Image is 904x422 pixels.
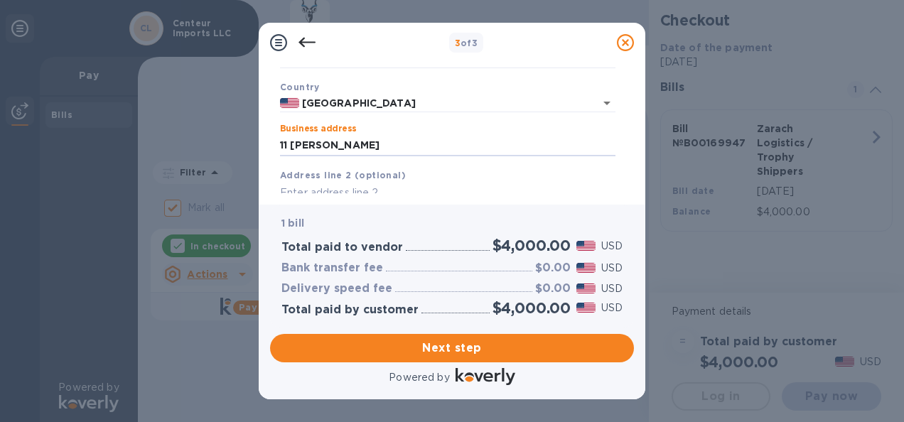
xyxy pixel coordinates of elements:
[270,334,634,362] button: Next step
[280,183,615,204] input: Enter address line 2
[281,340,623,357] span: Next step
[601,239,623,254] p: USD
[535,282,571,296] h3: $0.00
[576,283,596,293] img: USD
[389,370,449,385] p: Powered by
[280,98,299,108] img: US
[280,170,406,180] b: Address line 2 (optional)
[493,299,571,317] h2: $4,000.00
[493,237,571,254] h2: $4,000.00
[576,303,596,313] img: USD
[281,217,304,229] b: 1 bill
[576,241,596,251] img: USD
[281,303,419,317] h3: Total paid by customer
[280,135,615,156] input: Enter address
[280,125,356,134] label: Business address
[299,94,576,112] input: Select country
[601,261,623,276] p: USD
[280,82,320,92] b: Country
[456,368,515,385] img: Logo
[601,301,623,315] p: USD
[281,241,403,254] h3: Total paid to vendor
[576,263,596,273] img: USD
[597,93,617,113] button: Open
[455,38,478,48] b: of 3
[455,38,461,48] span: 3
[281,261,383,275] h3: Bank transfer fee
[601,281,623,296] p: USD
[281,282,392,296] h3: Delivery speed fee
[535,261,571,275] h3: $0.00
